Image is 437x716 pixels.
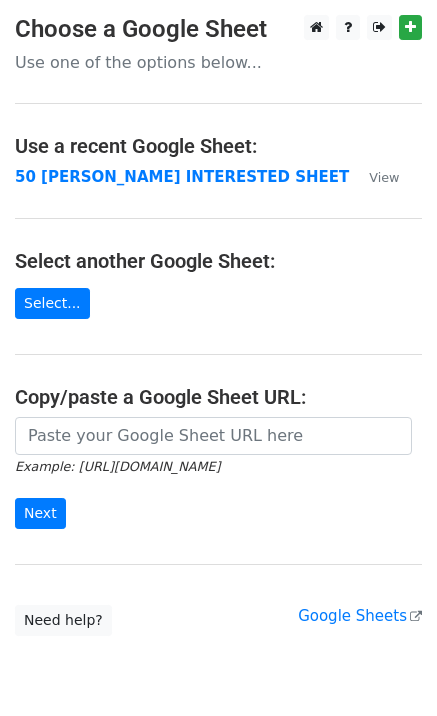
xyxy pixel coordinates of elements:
[15,134,422,158] h4: Use a recent Google Sheet:
[15,459,220,474] small: Example: [URL][DOMAIN_NAME]
[369,170,399,185] small: View
[15,498,66,529] input: Next
[349,168,399,186] a: View
[15,288,90,319] a: Select...
[298,607,422,625] a: Google Sheets
[15,15,422,44] h3: Choose a Google Sheet
[15,52,422,73] p: Use one of the options below...
[15,417,412,455] input: Paste your Google Sheet URL here
[15,385,422,409] h4: Copy/paste a Google Sheet URL:
[15,605,112,636] a: Need help?
[15,168,349,186] a: 50 [PERSON_NAME] INTERESTED SHEET
[15,249,422,273] h4: Select another Google Sheet:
